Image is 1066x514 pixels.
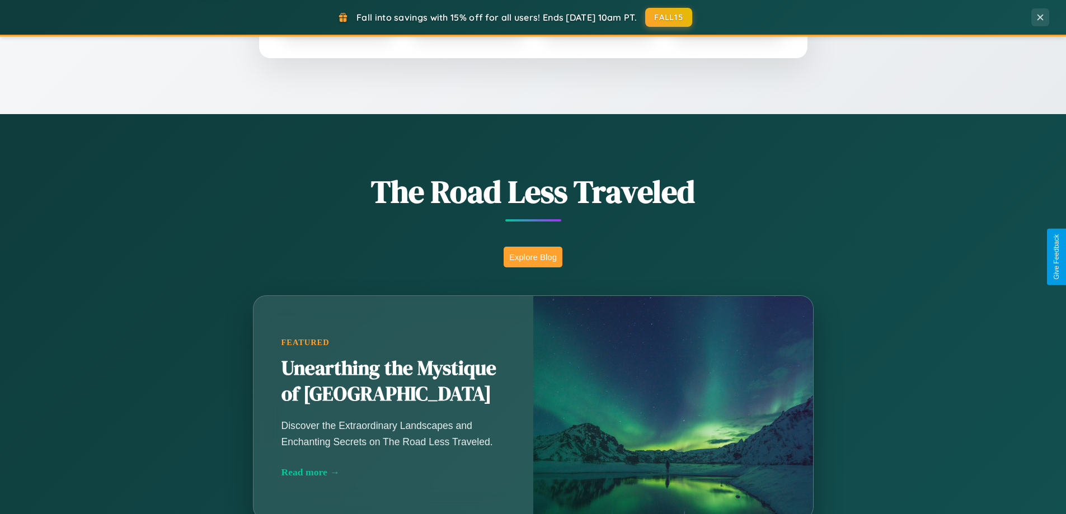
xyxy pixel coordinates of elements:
button: FALL15 [645,8,692,27]
button: Explore Blog [504,247,562,267]
p: Discover the Extraordinary Landscapes and Enchanting Secrets on The Road Less Traveled. [281,418,505,449]
h2: Unearthing the Mystique of [GEOGRAPHIC_DATA] [281,356,505,407]
h1: The Road Less Traveled [198,170,869,213]
div: Featured [281,338,505,347]
span: Fall into savings with 15% off for all users! Ends [DATE] 10am PT. [356,12,637,23]
div: Read more → [281,466,505,478]
div: Give Feedback [1053,234,1060,280]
